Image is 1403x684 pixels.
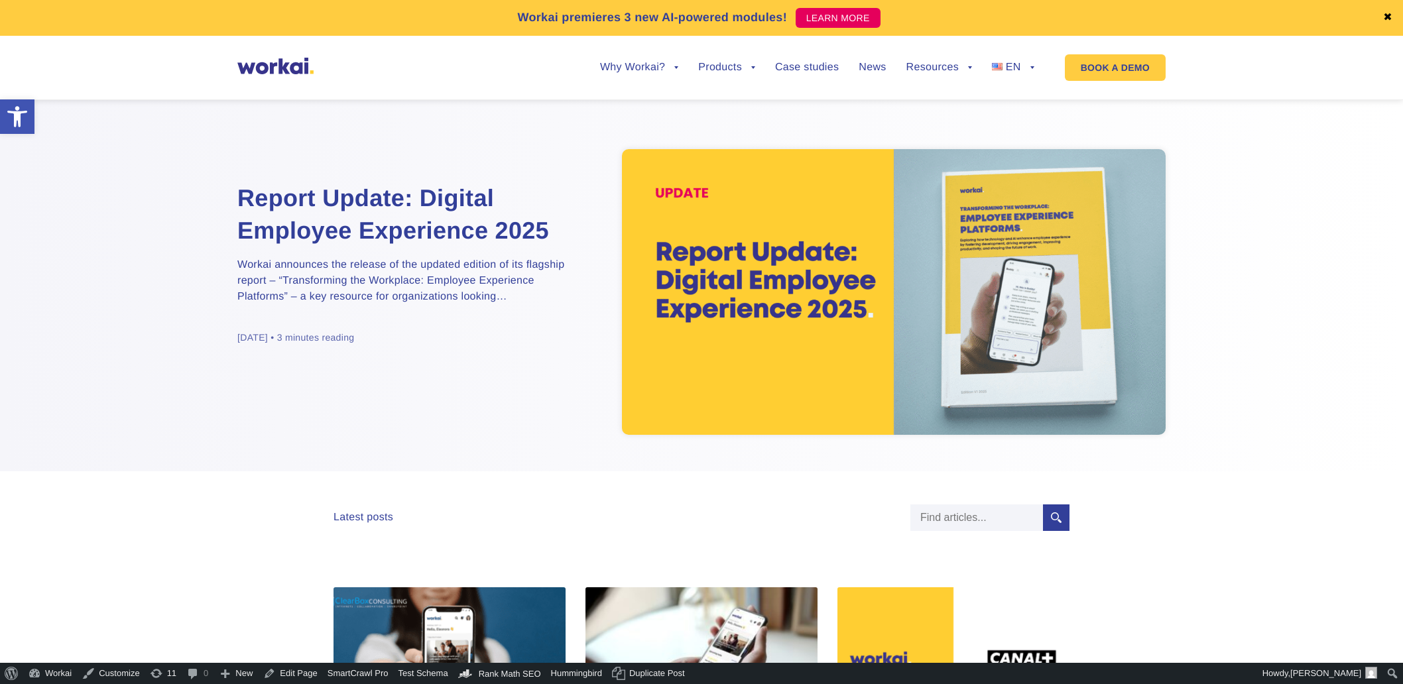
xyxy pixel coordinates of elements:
[906,62,972,73] a: Resources
[204,663,208,684] span: 0
[323,663,394,684] a: SmartCrawl Pro
[454,663,546,684] a: Rank Math Dashboard
[859,62,886,73] a: News
[775,62,839,73] a: Case studies
[1290,668,1361,678] span: [PERSON_NAME]
[235,663,253,684] span: New
[698,62,755,73] a: Products
[629,663,685,684] span: Duplicate Post
[479,669,541,679] span: Rank Math SEO
[910,504,1043,531] input: Find articles...
[1006,62,1021,73] span: EN
[237,182,569,247] a: Report Update: Digital Employee Experience 2025
[600,62,678,73] a: Why Workai?
[1383,13,1392,23] a: ✖
[1043,504,1069,531] input: Submit
[77,663,145,684] a: Customize
[393,663,453,684] a: Test Schema
[796,8,881,28] a: LEARN MORE
[258,663,322,684] a: Edit Page
[1258,663,1382,684] a: Howdy,
[237,331,354,344] div: [DATE] • 3 minutes reading
[517,9,787,27] p: Workai premieres 3 new AI-powered modules!
[1065,54,1166,81] a: BOOK A DEMO
[23,663,77,684] a: Workai
[167,663,176,684] span: 11
[546,663,607,684] a: Hummingbird
[237,257,569,305] p: Workai announces the release of the updated edition of its flagship report – “Transforming the Wo...
[334,511,393,524] div: Latest posts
